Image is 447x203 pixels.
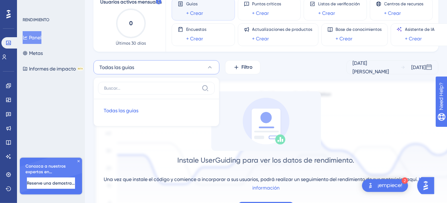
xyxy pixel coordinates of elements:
text: 0 [129,20,133,27]
iframe: UserGuiding AI Assistant Launcher [417,175,439,196]
span: Conozca a nuestros expertos en incorporación 🎧 [25,163,76,175]
div: RENDIMIENTO [23,17,50,23]
div: Instale UserGuiding para ver los datos de rendimiento. [178,155,355,165]
span: Últimos 30 días [116,40,146,46]
span: Puntos críticos [252,1,281,7]
button: Filtro [225,60,260,74]
button: Panel [23,31,41,44]
div: 2 [402,177,408,184]
div: ¡empiece! [378,182,402,190]
span: Actualizaciones de productos [252,27,313,32]
button: Todas las guías [98,103,215,118]
span: Asistente de IA [405,27,435,32]
div: Una vez que instale el código y comience a incorporar a sus usuarios, podrá realizar un seguimien... [99,175,433,192]
button: Metas [23,47,43,60]
a: + Crear [186,9,203,17]
span: Filtro [242,63,253,72]
a: + Crear [252,34,269,43]
span: Need Help? [17,2,44,10]
div: Open Get Started! checklist, remaining modules: 2 [362,179,408,192]
span: Listas de verificación [318,1,360,7]
span: Centros de recursos [384,1,424,7]
span: Base de conocimientos [336,27,382,32]
span: Todas las guías [99,63,134,72]
button: Todas las guías [93,60,219,74]
a: + Crear [405,34,422,43]
input: Buscar... [104,85,199,91]
div: [DATE][PERSON_NAME] [353,59,401,76]
span: Reserve una demostración [27,180,75,186]
img: launcher-image-alternative-text [366,181,375,190]
span: Guías [186,1,203,7]
button: Reserve una demostración [27,177,75,189]
a: + Crear [384,9,401,17]
a: + Crear [252,9,269,17]
div: BETA [77,67,84,71]
a: + Crear [186,34,203,43]
a: + Crear [318,9,335,17]
span: Todas las guías [104,106,138,115]
a: + Crear [336,34,353,43]
button: Informes de impactoBETA [23,62,84,75]
span: Encuestas [186,27,206,32]
div: [DATE] [411,63,426,72]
